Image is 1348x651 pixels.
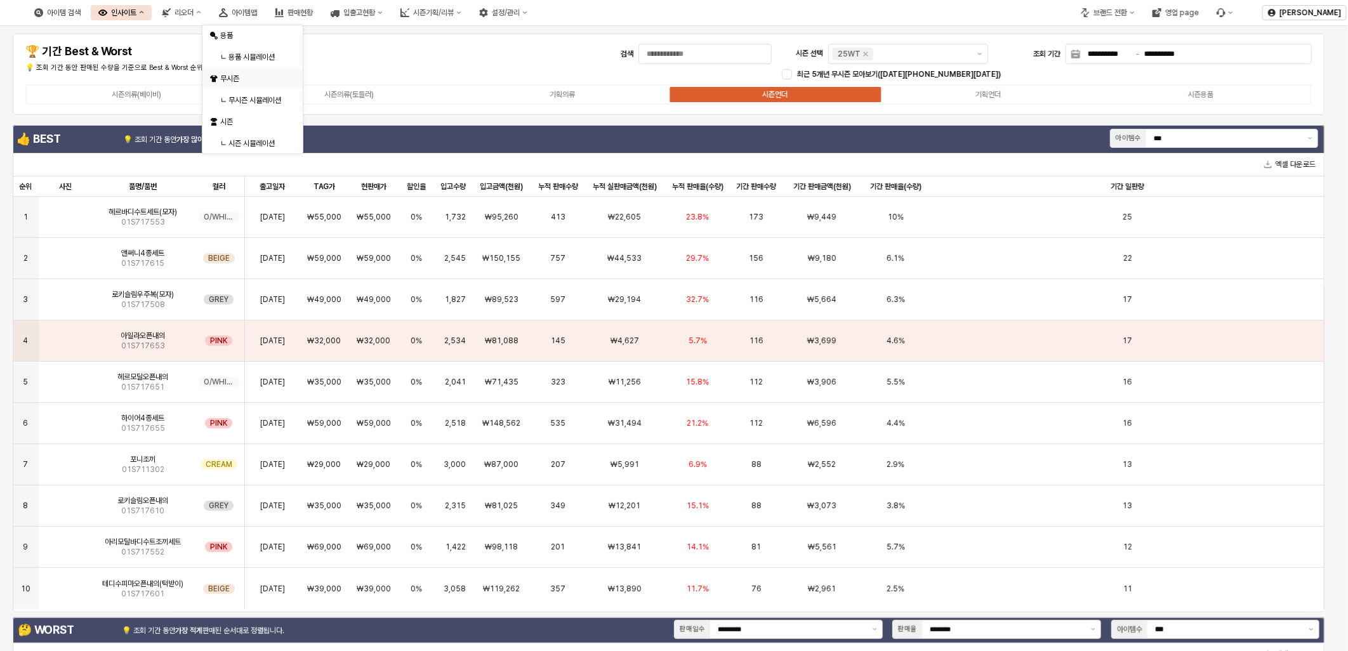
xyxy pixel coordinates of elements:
[23,377,28,387] span: 5
[206,459,232,470] span: CREAM
[1086,621,1100,638] button: 제안 사항 표시
[112,289,174,299] span: 로키슬림우주복(모자)
[870,181,922,192] span: 기간 판매율(수량)
[307,418,341,428] span: ₩59,000
[208,584,230,594] span: BEIGE
[190,626,202,635] strong: 적게
[18,624,117,636] h4: 🤔 WORST
[357,253,391,263] span: ₩59,000
[102,579,183,589] span: 테디수피마오픈내의(턱받이)
[287,8,313,17] div: 판매현황
[887,459,904,470] span: 2.9%
[680,624,705,635] div: 판매일수
[669,89,882,100] label: 시즌언더
[838,48,861,60] div: 25WT
[220,138,287,148] div: ㄴ 시즌 시뮬레이션
[440,181,466,192] span: 입고수량
[260,212,285,222] span: [DATE]
[1165,8,1199,17] div: 영업 page
[21,584,30,594] span: 10
[175,8,194,17] div: 리오더
[23,294,28,305] span: 3
[1123,377,1132,387] span: 16
[307,501,341,511] span: ₩35,000
[111,8,136,17] div: 인사이트
[121,423,165,433] span: 01S717655
[1073,5,1142,20] button: 브랜드 전환
[762,90,788,99] div: 시즌언더
[609,501,640,511] span: ₩12,201
[1304,621,1319,638] button: 제안 사항 표시
[1123,501,1132,511] span: 13
[807,418,836,428] span: ₩6,596
[797,70,1001,79] span: 최근 5개년 무시즌 모아보기([DATE][PHONE_NUMBER][DATE])
[485,212,519,222] span: ₩95,260
[796,49,823,58] span: 시즌 선택
[260,253,285,263] span: [DATE]
[25,63,453,74] p: 💡 조회 기간 동안 판매된 수량을 기준으로 Best & Worst 순위를 선정했습니다.
[220,30,287,41] div: 용품
[323,5,390,20] button: 입출고현황
[887,418,905,428] span: 4.4%
[307,294,341,305] span: ₩49,000
[551,542,565,552] span: 201
[611,459,639,470] span: ₩5,991
[260,584,285,594] span: [DATE]
[307,584,341,594] span: ₩39,000
[411,294,422,305] span: 0%
[357,212,391,222] span: ₩55,000
[550,253,565,263] span: 757
[232,8,257,17] div: 아이템맵
[1094,8,1127,17] div: 브랜드 전환
[307,212,341,222] span: ₩55,000
[122,464,164,475] span: 01S711302
[749,212,763,222] span: 173
[808,253,836,263] span: ₩9,180
[260,336,285,346] span: [DATE]
[975,90,1001,99] div: 기획언더
[888,212,904,222] span: 10%
[357,336,390,346] span: ₩32,000
[121,413,164,423] span: 하이어4종세트
[324,90,374,99] div: 시즌의류(토들러)
[1209,5,1241,20] div: 버그 제보 및 기능 개선 요청
[411,459,422,470] span: 0%
[608,212,641,222] span: ₩22,605
[687,501,709,511] span: 15.1%
[689,336,707,346] span: 5.7%
[444,584,466,594] span: 3,058
[307,253,341,263] span: ₩59,000
[220,52,287,62] div: ㄴ 용품 시뮬레이션
[551,212,565,222] span: 413
[105,537,181,547] span: 아리모달바디수트조끼세트
[121,547,164,557] span: 01S717552
[751,501,762,511] span: 88
[220,117,287,127] div: 시즌
[210,336,227,346] span: PINK
[411,542,422,552] span: 0%
[1033,49,1061,58] span: 조회 기간
[687,542,709,552] span: 14.1%
[807,501,836,511] span: ₩3,073
[59,181,72,192] span: 사진
[357,294,391,305] span: ₩49,000
[750,336,763,346] span: 116
[689,459,707,470] span: 6.9%
[808,459,836,470] span: ₩2,552
[868,621,882,638] button: 제안 사항 표시
[750,418,763,428] span: 112
[1188,90,1213,99] div: 시즌용품
[751,542,761,552] span: 81
[887,253,904,263] span: 6.1%
[446,542,466,552] span: 1,422
[357,377,391,387] span: ₩35,000
[608,542,641,552] span: ₩13,841
[407,181,426,192] span: 할인율
[687,584,709,594] span: 11.7%
[357,542,391,552] span: ₩69,000
[686,294,709,305] span: 32.7%
[154,5,209,20] button: 리오더
[609,377,641,387] span: ₩11,256
[480,181,523,192] span: 입고금액(천원)
[1279,8,1341,18] p: [PERSON_NAME]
